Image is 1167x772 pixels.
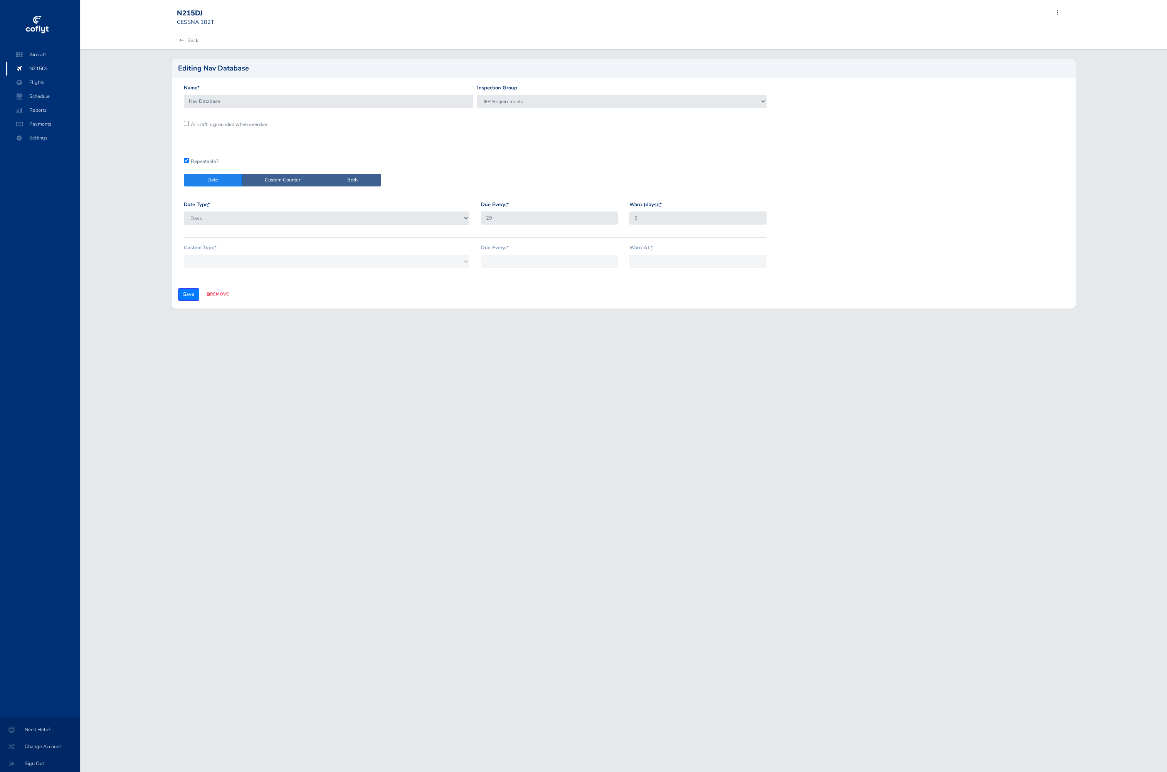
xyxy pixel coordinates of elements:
label: Name [184,84,200,92]
label: Date Type [184,201,210,209]
span: Aircraft [14,48,72,62]
label: Due Every: [481,244,509,252]
div: N215DJ [177,9,232,18]
div: Repeatable? [184,158,767,162]
label: Custom Counter [241,174,324,186]
span: Flights [14,76,72,89]
label: Warn (days): [629,201,662,209]
abbr: required [651,244,653,251]
span: Reports [14,103,72,117]
span: Schedule [14,89,72,103]
label: Custom Type [184,244,217,252]
a: remove [207,291,229,297]
label: Due Every: [481,201,509,209]
abbr: required [214,244,217,251]
abbr: required [506,244,509,251]
span: Need Help? [9,723,71,737]
label: Inspection Group [477,84,517,92]
span: N215DJ [14,62,72,76]
span: Change Account [9,740,71,754]
span: Payments [14,117,72,131]
small: CESSNA 182T [177,18,214,26]
abbr: required [208,201,210,208]
input: Save [178,288,199,301]
abbr: required [506,201,509,208]
div: Aircraft is grounded when overdue [182,121,475,128]
abbr: required [197,84,200,91]
label: Warn At: [629,244,653,252]
a: Back [177,32,198,49]
label: Both [324,174,381,186]
h2: Editing Nav Database [178,65,249,72]
img: coflyt logo [24,13,50,37]
span: Settings [14,131,72,145]
label: Date [184,174,242,186]
abbr: required [659,201,662,208]
span: Sign Out [9,757,71,770]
